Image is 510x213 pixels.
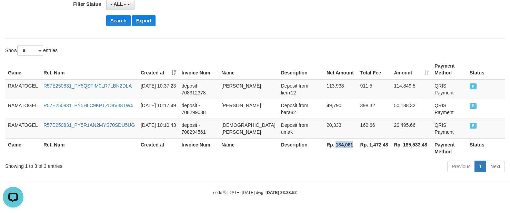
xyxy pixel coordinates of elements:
th: Payment Method [432,138,467,158]
td: 49,790 [324,99,358,119]
th: Rp. 184,061 [324,138,358,158]
td: 20,495.66 [391,119,432,138]
td: QRIS Payment [432,119,467,138]
td: QRIS Payment [432,99,467,119]
th: Game [5,138,41,158]
td: 162.66 [358,119,391,138]
td: Deposit from bara82 [278,99,324,119]
span: PAID [470,123,477,129]
td: [DATE] 10:10:43 [138,119,179,138]
td: deposit - 708312378 [179,79,219,99]
small: code © [DATE]-[DATE] dwg | [213,190,297,195]
a: Next [486,161,505,172]
td: QRIS Payment [432,79,467,99]
td: deposit - 708299038 [179,99,219,119]
th: Status [467,60,505,79]
td: RAMATOGEL [5,119,41,138]
td: 114,849.5 [391,79,432,99]
th: Game [5,60,41,79]
th: Invoice Num [179,138,219,158]
td: RAMATOGEL [5,99,41,119]
td: 911.5 [358,79,391,99]
th: Status [467,138,505,158]
strong: [DATE] 23:28:52 [266,190,297,195]
td: Deposit from umak [278,119,324,138]
th: Amount: activate to sort column ascending [391,60,432,79]
a: R57E250831_PY5QSTIM0LR7LBN2DLA [43,83,132,89]
td: deposit - 708294561 [179,119,219,138]
td: 50,188.32 [391,99,432,119]
th: Net Amount [324,60,358,79]
td: [DATE] 10:37:23 [138,79,179,99]
td: [DATE] 10:17:49 [138,99,179,119]
th: Payment Method [432,60,467,79]
span: PAID [470,103,477,109]
label: Show entries [5,45,58,56]
button: Export [132,15,156,26]
td: Deposit from lierrr12 [278,79,324,99]
th: Rp. 185,533.48 [391,138,432,158]
th: Name [219,138,278,158]
td: [PERSON_NAME] [219,79,278,99]
th: Created at: activate to sort column ascending [138,60,179,79]
a: Previous [447,161,475,172]
td: 398.32 [358,99,391,119]
td: 20,333 [324,119,358,138]
button: Search [106,15,131,26]
a: R57E250831_PY5HLC9KPTZD8V38TW4 [43,103,133,108]
span: - ALL - [111,1,126,7]
select: Showentries [17,45,43,56]
th: Ref. Num [41,60,138,79]
td: [PERSON_NAME] [219,99,278,119]
th: Rp. 1,472.48 [358,138,391,158]
a: R57E250831_PY5R1AN2MYS70SDU5UG [43,122,135,128]
button: Open LiveChat chat widget [3,3,23,23]
a: 1 [474,161,486,172]
th: Description [278,60,324,79]
th: Total Fee [358,60,391,79]
th: Name [219,60,278,79]
td: RAMATOGEL [5,79,41,99]
th: Ref. Num [41,138,138,158]
th: Created at [138,138,179,158]
span: PAID [470,83,477,89]
div: Showing 1 to 3 of 3 entries [5,160,207,170]
td: [DEMOGRAPHIC_DATA][PERSON_NAME] [219,119,278,138]
th: Description [278,138,324,158]
th: Invoice Num [179,60,219,79]
td: 113,938 [324,79,358,99]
